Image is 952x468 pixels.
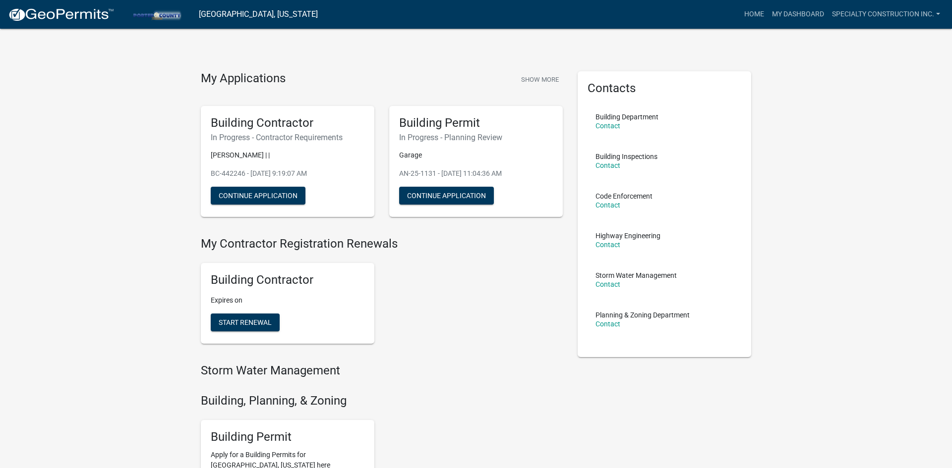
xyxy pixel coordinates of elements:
p: Building Department [595,113,658,120]
a: Specialty Construction Inc. [828,5,944,24]
h4: Storm Water Management [201,364,563,378]
h4: My Applications [201,71,286,86]
button: Show More [517,71,563,88]
button: Continue Application [399,187,494,205]
h5: Building Contractor [211,273,364,287]
a: Contact [595,241,620,249]
p: Building Inspections [595,153,657,160]
a: Contact [595,320,620,328]
p: BC-442246 - [DATE] 9:19:07 AM [211,168,364,179]
button: Start Renewal [211,313,280,331]
a: Home [740,5,768,24]
a: [GEOGRAPHIC_DATA], [US_STATE] [199,6,318,23]
button: Continue Application [211,187,305,205]
h4: Building, Planning, & Zoning [201,394,563,408]
h6: In Progress - Contractor Requirements [211,133,364,142]
h5: Building Permit [399,116,553,130]
h5: Contacts [588,81,741,96]
p: Planning & Zoning Department [595,312,690,318]
p: Expires on [211,295,364,306]
h5: Building Contractor [211,116,364,130]
p: Highway Engineering [595,232,660,239]
a: Contact [595,161,620,169]
img: Porter County, Indiana [122,7,191,21]
span: Start Renewal [219,318,272,326]
a: Contact [595,201,620,209]
a: Contact [595,122,620,130]
h5: Building Permit [211,430,364,444]
p: Garage [399,150,553,160]
p: [PERSON_NAME] | | [211,150,364,160]
p: Storm Water Management [595,272,677,279]
p: AN-25-1131 - [DATE] 11:04:36 AM [399,168,553,179]
h6: In Progress - Planning Review [399,133,553,142]
wm-registration-list-section: My Contractor Registration Renewals [201,237,563,352]
a: Contact [595,280,620,288]
p: Code Enforcement [595,193,653,200]
a: My Dashboard [768,5,828,24]
h4: My Contractor Registration Renewals [201,237,563,251]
